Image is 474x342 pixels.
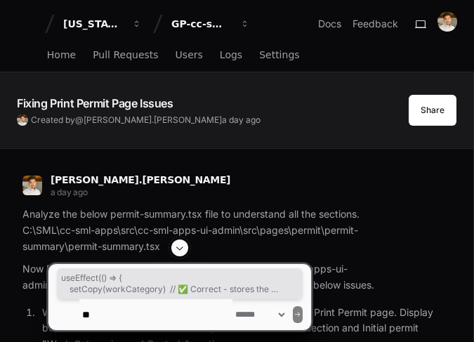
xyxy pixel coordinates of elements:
[259,39,299,72] a: Settings
[22,176,42,195] img: avatar
[176,39,203,72] a: Users
[17,96,173,110] app-text-character-animate: Fixing Print Permit Page Issues
[93,39,158,72] a: Pull Requests
[61,272,298,295] span: useEffect(() => { setCopy(workCategory) // ✅ Correct - stores the original data for cancel operat...
[84,114,222,125] span: [PERSON_NAME].[PERSON_NAME]
[47,39,76,72] a: Home
[437,12,457,32] img: avatar
[220,39,242,72] a: Logs
[31,114,261,126] span: Created by
[47,51,76,59] span: Home
[259,51,299,59] span: Settings
[58,11,147,37] button: [US_STATE] Pacific
[51,174,230,185] span: [PERSON_NAME].[PERSON_NAME]
[222,114,261,125] span: a day ago
[63,17,124,31] div: [US_STATE] Pacific
[171,17,232,31] div: GP-cc-sml-apps
[220,51,242,59] span: Logs
[353,17,398,31] button: Feedback
[318,17,341,31] a: Docs
[75,114,84,125] span: @
[176,51,203,59] span: Users
[429,296,467,334] iframe: Open customer support
[51,187,87,197] span: a day ago
[409,95,456,126] button: Share
[93,51,158,59] span: Pull Requests
[22,206,434,254] p: Analyze the below permit-summary.tsx file to understand all the sections. C:\SML\cc-sml-apps\src\...
[17,114,28,126] img: avatar
[166,11,256,37] button: GP-cc-sml-apps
